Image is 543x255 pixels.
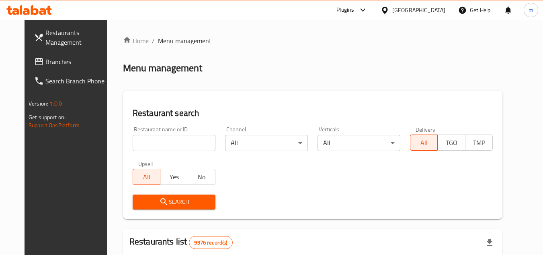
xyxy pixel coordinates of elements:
span: TGO [441,137,462,149]
button: All [410,135,438,151]
span: 1.0.0 [49,98,62,109]
input: Search for restaurant name or ID.. [133,135,215,151]
span: Branches [45,57,109,66]
h2: Menu management [123,62,202,75]
span: Search Branch Phone [45,76,109,86]
label: Upsell [138,161,153,166]
div: All [225,135,308,151]
button: TMP [465,135,493,151]
div: Export file [480,233,499,252]
span: TMP [469,137,490,149]
h2: Restaurants list [129,236,233,249]
li: / [152,36,155,46]
span: Get support on: [29,112,66,122]
div: [GEOGRAPHIC_DATA] [392,6,445,15]
button: No [188,169,215,185]
span: Restaurants Management [45,28,109,47]
span: No [191,171,212,183]
span: Menu management [158,36,211,46]
nav: breadcrumb [123,36,502,46]
div: Plugins [336,5,354,15]
button: Yes [160,169,188,185]
h2: Restaurant search [133,107,493,119]
span: Version: [29,98,48,109]
a: Home [123,36,149,46]
a: Restaurants Management [28,23,115,52]
button: All [133,169,160,185]
a: Search Branch Phone [28,71,115,91]
a: Branches [28,52,115,71]
div: All [318,135,400,151]
button: Search [133,195,215,209]
span: m [529,6,533,15]
span: Search [139,197,209,207]
span: All [414,137,434,149]
a: Support.OpsPlatform [29,120,80,131]
span: 9976 record(s) [189,239,232,247]
label: Delivery [416,126,436,132]
button: TGO [437,135,465,151]
span: Yes [164,171,184,183]
span: All [136,171,157,183]
div: Total records count [189,236,232,249]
